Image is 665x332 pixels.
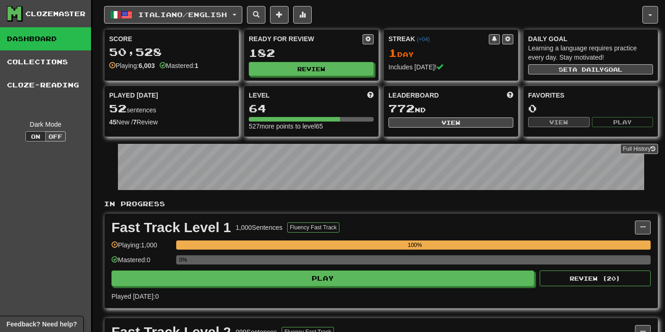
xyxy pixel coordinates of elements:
[592,117,653,127] button: Play
[417,36,430,43] a: (+04)
[109,46,234,58] div: 50,528
[287,222,339,233] button: Fluency Fast Track
[620,144,658,154] a: Full History
[540,271,651,286] button: Review (20)
[111,221,231,234] div: Fast Track Level 1
[25,9,86,18] div: Clozemaster
[388,62,513,72] div: Includes [DATE]!
[109,117,234,127] div: New / Review
[247,6,265,24] button: Search sentences
[25,131,46,141] button: On
[249,62,374,76] button: Review
[270,6,289,24] button: Add sentence to collection
[6,320,77,329] span: Open feedback widget
[195,62,198,69] strong: 1
[45,131,66,141] button: Off
[528,117,590,127] button: View
[528,43,653,62] div: Learning a language requires practice every day. Stay motivated!
[109,102,127,115] span: 52
[528,103,653,114] div: 0
[7,120,84,129] div: Dark Mode
[109,103,234,115] div: sentences
[236,223,283,232] div: 1,000 Sentences
[109,118,117,126] strong: 45
[249,34,363,43] div: Ready for Review
[367,91,374,100] span: Score more points to level up
[138,11,227,18] span: Italiano / English
[528,64,653,74] button: Seta dailygoal
[249,122,374,131] div: 527 more points to level 65
[109,91,158,100] span: Played [DATE]
[111,271,534,286] button: Play
[249,47,374,59] div: 182
[528,91,653,100] div: Favorites
[104,6,242,24] button: Italiano/English
[388,103,513,115] div: nd
[249,91,270,100] span: Level
[573,66,604,73] span: a daily
[133,118,136,126] strong: 7
[109,34,234,43] div: Score
[528,34,653,43] div: Daily Goal
[109,61,155,70] div: Playing:
[111,240,172,256] div: Playing: 1,000
[111,255,172,271] div: Mastered: 0
[388,47,513,59] div: Day
[388,91,439,100] span: Leaderboard
[293,6,312,24] button: More stats
[179,240,651,250] div: 100%
[388,117,513,128] button: View
[139,62,155,69] strong: 6,003
[111,293,159,300] span: Played [DATE]: 0
[104,199,658,209] p: In Progress
[388,102,415,115] span: 772
[388,34,489,43] div: Streak
[388,46,397,59] span: 1
[249,103,374,114] div: 64
[160,61,198,70] div: Mastered:
[507,91,513,100] span: This week in points, UTC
